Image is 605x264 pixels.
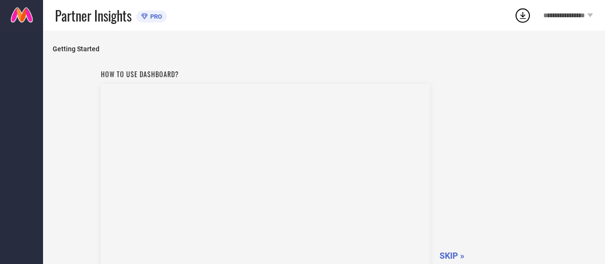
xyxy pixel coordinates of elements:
[101,69,430,79] h1: How to use dashboard?
[53,45,595,53] span: Getting Started
[514,7,531,24] div: Open download list
[55,6,132,25] span: Partner Insights
[440,251,464,261] span: SKIP »
[148,13,162,20] span: PRO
